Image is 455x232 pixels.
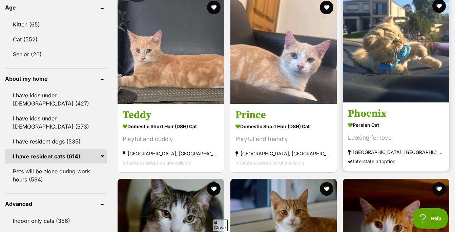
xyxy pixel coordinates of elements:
button: favourite [207,182,221,196]
strong: [GEOGRAPHIC_DATA], [GEOGRAPHIC_DATA] [123,149,219,158]
h3: Prince [235,109,332,121]
header: Advanced [5,201,107,207]
iframe: Help Scout Beacon - Open [413,208,448,229]
div: Playful and friendly [235,135,332,144]
div: Looking for love [348,133,444,142]
strong: Persian Cat [348,120,444,130]
a: Prince Domestic Short Hair (DSH) Cat Playful and friendly [GEOGRAPHIC_DATA], [GEOGRAPHIC_DATA] In... [230,103,337,172]
a: Cat (552) [5,32,107,46]
a: I have kids under [DEMOGRAPHIC_DATA] (573) [5,111,107,134]
a: I have kids under [DEMOGRAPHIC_DATA] (427) [5,88,107,111]
a: Senior (20) [5,47,107,61]
button: favourite [207,1,221,14]
header: Age [5,4,107,11]
span: Close [213,219,228,231]
span: Interstate adoption unavailable [235,160,304,166]
a: I have resident dogs (535) [5,134,107,149]
div: Playful and cuddly [123,135,219,144]
a: Kitten (65) [5,17,107,32]
a: Teddy Domestic Short Hair (DSH) Cat Playful and cuddly [GEOGRAPHIC_DATA], [GEOGRAPHIC_DATA] Inter... [118,103,224,172]
button: favourite [432,182,446,196]
div: Interstate adoption [348,157,444,166]
strong: Domestic Short Hair (DSH) Cat [235,121,332,131]
h3: Teddy [123,109,219,121]
strong: [GEOGRAPHIC_DATA], [GEOGRAPHIC_DATA] [348,148,444,157]
button: favourite [319,182,333,196]
button: favourite [319,1,333,14]
header: About my home [5,76,107,82]
a: Phoenix Persian Cat Looking for love [GEOGRAPHIC_DATA], [GEOGRAPHIC_DATA] Interstate adoption [343,102,449,171]
a: I have resident cats (614) [5,149,107,163]
h3: Phoenix [348,107,444,120]
a: Indoor only cats (356) [5,214,107,228]
strong: Domestic Short Hair (DSH) Cat [123,121,219,131]
a: Pets will be alone during work hours (594) [5,164,107,187]
span: Interstate adoption unavailable [123,160,191,166]
strong: [GEOGRAPHIC_DATA], [GEOGRAPHIC_DATA] [235,149,332,158]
